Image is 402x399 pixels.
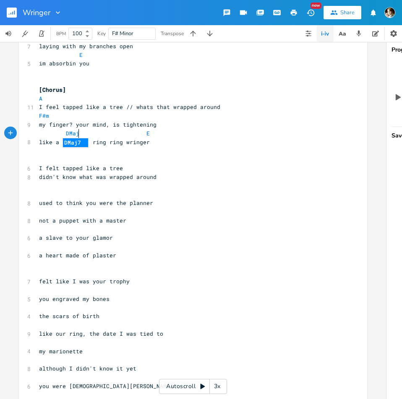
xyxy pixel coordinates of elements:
span: like our ring, the date I was tied to [39,330,163,337]
span: E [79,51,83,59]
span: laying with my branches open [39,42,133,50]
span: E [146,130,150,137]
span: DMaj [66,130,79,137]
span: my marionette [39,347,83,355]
span: you engraved my bones [39,295,110,303]
div: Autoscroll [159,379,227,394]
span: didn't know what was wrapped around [39,173,157,181]
button: New [302,5,319,20]
div: BPM [56,31,66,36]
span: like a wringer, ring ring wringer [39,138,150,146]
span: a slave to your glamor [39,234,113,241]
span: F# Minor [112,30,133,37]
span: not a puppet with a master [39,217,126,224]
img: Robert Wise [384,7,395,18]
div: New [311,3,321,9]
span: F#m [39,112,49,119]
span: although I didn't know it yet [39,365,136,372]
div: Key [97,31,106,36]
div: 3x [210,379,225,394]
span: my finger? your mind, is tightening [39,121,157,128]
div: Share [340,9,355,16]
button: Share [324,6,361,19]
span: felt like I was your trophy [39,277,130,285]
span: the scars of birth [39,312,99,320]
div: Transpose [161,31,184,36]
span: Wringer [23,9,50,16]
span: used to think you were the planner [39,199,153,207]
span: [Chorus] [39,86,66,93]
span: you were [DEMOGRAPHIC_DATA][PERSON_NAME] [39,382,173,390]
span: a heart made of plaster [39,251,116,259]
span: I feel tapped like a tree // whats that wrapped around [39,103,220,111]
li: DMaj7 [63,138,88,147]
span: im absorbin you [39,60,89,67]
span: I felt tapped like a tree [39,164,123,172]
span: A [39,95,42,102]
